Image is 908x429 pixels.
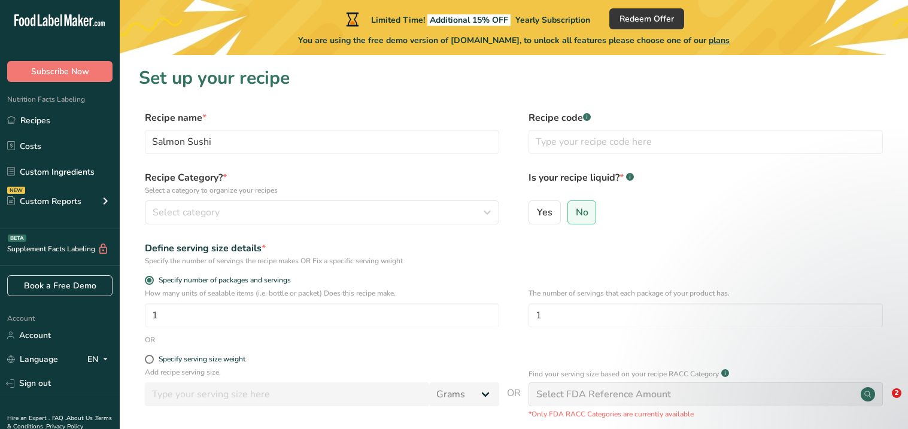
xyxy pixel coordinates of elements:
[153,205,220,220] span: Select category
[31,65,89,78] span: Subscribe Now
[145,382,429,406] input: Type your serving size here
[537,206,552,218] span: Yes
[507,386,521,419] span: OR
[892,388,901,398] span: 2
[529,369,719,379] p: Find your serving size based on your recipe RACC Category
[709,35,730,46] span: plans
[529,130,883,154] input: Type your recipe code here
[427,14,511,26] span: Additional 15% OFF
[536,387,671,401] div: Select FDA Reference Amount
[8,235,26,242] div: BETA
[529,171,883,196] label: Is your recipe liquid?
[145,255,499,266] div: Specify the number of servings the recipe makes OR Fix a specific serving weight
[867,388,896,417] iframe: Intercom live chat
[529,288,883,299] p: The number of servings that each package of your product has.
[145,130,499,154] input: Type your recipe name here
[529,409,883,419] p: *Only FDA RACC Categories are currently available
[145,111,499,125] label: Recipe name
[576,206,588,218] span: No
[7,187,25,194] div: NEW
[145,185,499,196] p: Select a category to organize your recipes
[145,171,499,196] label: Recipe Category?
[7,349,58,370] a: Language
[7,414,50,422] a: Hire an Expert .
[7,195,81,208] div: Custom Reports
[66,414,95,422] a: About Us .
[7,61,113,82] button: Subscribe Now
[145,241,499,255] div: Define serving size details
[139,65,889,92] h1: Set up your recipe
[52,414,66,422] a: FAQ .
[529,111,883,125] label: Recipe code
[87,352,113,367] div: EN
[145,334,155,345] div: OR
[609,8,684,29] button: Redeem Offer
[154,276,291,285] span: Specify number of packages and servings
[7,275,113,296] a: Book a Free Demo
[619,13,674,25] span: Redeem Offer
[159,355,245,364] div: Specify serving size weight
[145,367,499,378] p: Add recipe serving size.
[298,34,730,47] span: You are using the free demo version of [DOMAIN_NAME], to unlock all features please choose one of...
[145,200,499,224] button: Select category
[515,14,590,26] span: Yearly Subscription
[344,12,590,26] div: Limited Time!
[145,288,499,299] p: How many units of sealable items (i.e. bottle or packet) Does this recipe make.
